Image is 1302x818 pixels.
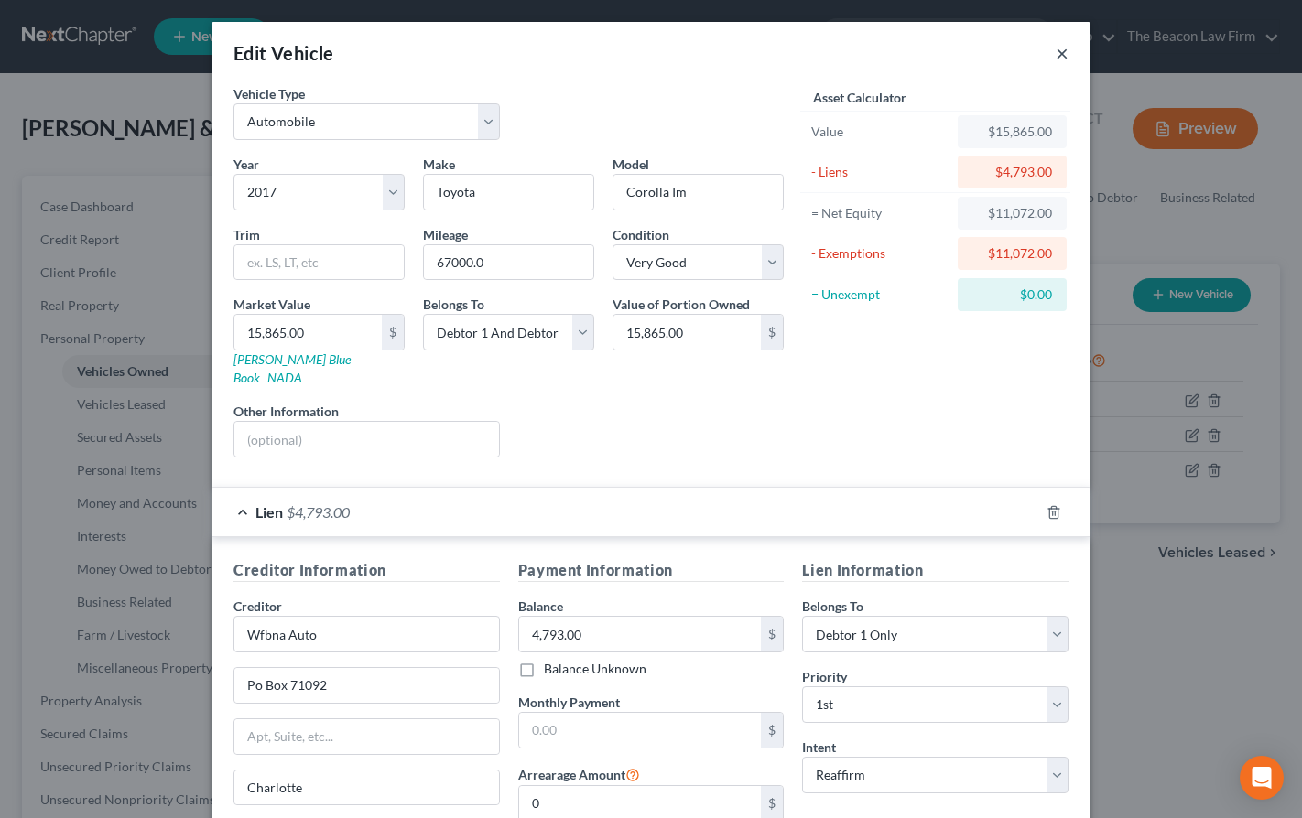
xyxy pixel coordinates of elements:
h5: Payment Information [518,559,785,582]
span: Creditor [233,598,282,614]
label: Year [233,155,259,174]
label: Model [613,155,649,174]
label: Balance [518,597,563,616]
div: $ [382,315,404,350]
input: 0.00 [519,713,762,748]
label: Intent [802,737,836,757]
div: Value [811,123,949,141]
input: 0.00 [234,315,382,350]
input: 0.00 [613,315,761,350]
div: $ [761,315,783,350]
label: Trim [233,225,260,244]
input: ex. Altima [613,175,783,210]
input: Enter city... [234,770,499,805]
div: $15,865.00 [972,123,1052,141]
div: = Unexempt [811,285,949,304]
div: - Exemptions [811,244,949,263]
div: $ [761,713,783,748]
label: Balance Unknown [544,660,646,678]
input: (optional) [234,422,499,457]
input: -- [424,245,593,280]
button: × [1056,42,1069,64]
h5: Lien Information [802,559,1069,582]
h5: Creditor Information [233,559,500,582]
label: Condition [613,225,669,244]
span: $4,793.00 [287,503,350,521]
input: ex. LS, LT, etc [234,245,404,280]
label: Other Information [233,402,339,421]
div: Edit Vehicle [233,40,334,66]
div: $4,793.00 [972,163,1052,181]
div: = Net Equity [811,204,949,222]
label: Monthly Payment [518,693,620,712]
label: Arrearage Amount [518,763,640,785]
label: Asset Calculator [813,88,906,107]
span: Belongs To [802,598,863,614]
input: 0.00 [519,617,762,651]
span: Make [423,156,455,172]
input: Enter address... [234,668,499,703]
label: Value of Portion Owned [613,295,750,314]
span: Belongs To [423,296,484,312]
a: NADA [267,370,302,385]
label: Mileage [423,225,468,244]
div: $0.00 [972,285,1052,304]
div: - Liens [811,163,949,181]
div: $ [761,617,783,651]
label: Vehicle Type [233,84,305,103]
input: ex. Nissan [424,175,593,210]
span: Lien [255,503,283,521]
span: Priority [802,669,847,684]
input: Apt, Suite, etc... [234,719,499,754]
div: $11,072.00 [972,244,1052,263]
input: Search creditor by name... [233,616,500,652]
a: [PERSON_NAME] Blue Book [233,351,351,385]
label: Market Value [233,295,310,314]
div: Open Intercom Messenger [1240,756,1284,800]
div: $11,072.00 [972,204,1052,222]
